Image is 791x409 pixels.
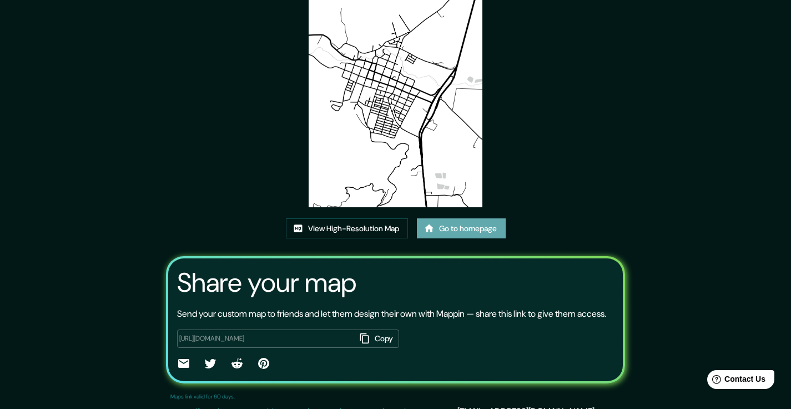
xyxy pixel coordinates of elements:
iframe: Help widget launcher [692,366,779,397]
button: Copy [356,330,399,348]
a: View High-Resolution Map [286,218,408,239]
a: Go to homepage [417,218,506,239]
p: Maps link valid for 60 days. [170,392,235,401]
p: Send your custom map to friends and let them design their own with Mappin — share this link to gi... [177,307,606,321]
h3: Share your map [177,267,356,298]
